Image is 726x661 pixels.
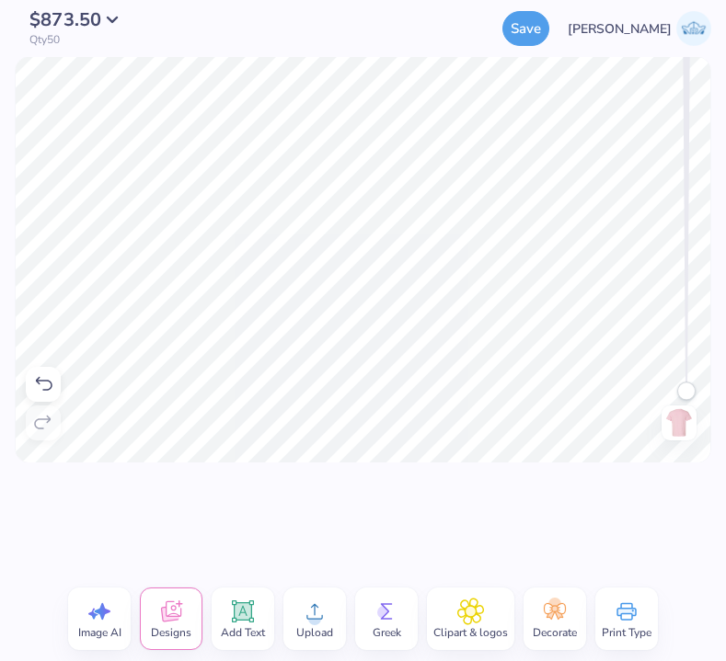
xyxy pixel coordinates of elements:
[602,625,651,640] span: Print Type
[433,625,508,640] span: Clipart & logos
[221,625,265,640] span: Add Text
[568,11,711,46] a: [PERSON_NAME]
[676,11,711,46] img: Julia Armano
[29,11,129,29] button: $873.50
[568,19,672,39] span: [PERSON_NAME]
[664,408,694,438] img: Back
[533,625,577,640] span: Decorate
[502,11,549,46] button: Save
[151,625,191,640] span: Designs
[373,625,401,640] span: Greek
[677,382,696,400] div: Accessibility label
[296,625,333,640] span: Upload
[29,7,101,32] span: $873.50
[78,625,121,640] span: Image AI
[29,33,60,46] span: Qty 50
